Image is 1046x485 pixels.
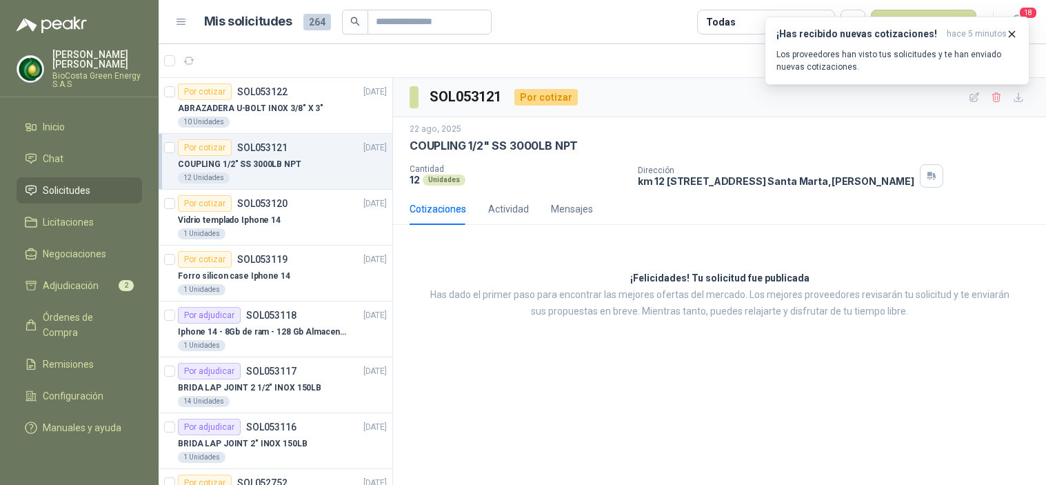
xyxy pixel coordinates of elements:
[246,366,296,376] p: SOL053117
[947,28,1007,40] span: hace 5 minutos
[363,365,387,378] p: [DATE]
[776,28,941,40] h3: ¡Has recibido nuevas cotizaciones!
[237,143,288,152] p: SOL053121
[17,56,43,82] img: Company Logo
[363,421,387,434] p: [DATE]
[363,309,387,322] p: [DATE]
[178,158,301,171] p: COUPLING 1/2" SS 3000LB NPT
[178,326,350,339] p: Iphone 14 - 8Gb de ram - 128 Gb Almacenamiento
[178,83,232,100] div: Por cotizar
[430,86,503,108] h3: SOL053121
[52,50,142,69] p: [PERSON_NAME] [PERSON_NAME]
[363,197,387,210] p: [DATE]
[363,141,387,155] p: [DATE]
[871,10,976,34] button: Nueva solicitud
[178,437,308,451] p: BRIDA LAP JOINT 2" INOX 150LB
[428,287,1012,320] p: Has dado el primer paso para encontrar las mejores ofertas del mercado. Los mejores proveedores r...
[178,251,232,268] div: Por cotizar
[410,201,466,217] div: Cotizaciones
[43,310,129,340] span: Órdenes de Compra
[178,172,230,184] div: 12 Unidades
[178,214,281,227] p: Vidrio templado Iphone 14
[17,304,142,346] a: Órdenes de Compra
[237,199,288,208] p: SOL053120
[410,174,420,186] p: 12
[178,419,241,435] div: Por adjudicar
[178,139,232,156] div: Por cotizar
[17,273,142,299] a: Adjudicación2
[43,388,103,404] span: Configuración
[159,413,392,469] a: Por adjudicarSOL053116[DATE] BRIDA LAP JOINT 2" INOX 150LB1 Unidades
[43,420,121,435] span: Manuales y ayuda
[159,357,392,413] a: Por adjudicarSOL053117[DATE] BRIDA LAP JOINT 2 1/2" INOX 150LB14 Unidades
[43,215,94,230] span: Licitaciones
[551,201,593,217] div: Mensajes
[43,357,94,372] span: Remisiones
[17,383,142,409] a: Configuración
[178,340,225,351] div: 1 Unidades
[178,363,241,379] div: Por adjudicar
[363,86,387,99] p: [DATE]
[17,209,142,235] a: Licitaciones
[1005,10,1029,34] button: 18
[246,422,296,432] p: SOL053116
[178,382,321,395] p: BRIDA LAP JOINT 2 1/2" INOX 150LB
[17,114,142,140] a: Inicio
[706,14,735,30] div: Todas
[159,246,392,301] a: Por cotizarSOL053119[DATE] Forro silicon case Iphone 141 Unidades
[159,190,392,246] a: Por cotizarSOL053120[DATE] Vidrio templado Iphone 141 Unidades
[17,415,142,441] a: Manuales y ayuda
[638,175,914,187] p: km 12 [STREET_ADDRESS] Santa Marta , [PERSON_NAME]
[17,351,142,377] a: Remisiones
[638,166,914,175] p: Dirección
[410,123,461,136] p: 22 ago, 2025
[488,201,529,217] div: Actividad
[765,17,1029,85] button: ¡Has recibido nuevas cotizaciones!hace 5 minutos Los proveedores han visto tus solicitudes y te h...
[237,87,288,97] p: SOL053122
[159,134,392,190] a: Por cotizarSOL053121[DATE] COUPLING 1/2" SS 3000LB NPT12 Unidades
[246,310,296,320] p: SOL053118
[178,102,323,115] p: ABRAZADERA U-BOLT INOX 3/8" X 3"
[350,17,360,26] span: search
[303,14,331,30] span: 264
[410,164,627,174] p: Cantidad
[159,301,392,357] a: Por adjudicarSOL053118[DATE] Iphone 14 - 8Gb de ram - 128 Gb Almacenamiento1 Unidades
[178,270,290,283] p: Forro silicon case Iphone 14
[178,195,232,212] div: Por cotizar
[410,139,578,153] p: COUPLING 1/2" SS 3000LB NPT
[119,280,134,291] span: 2
[363,253,387,266] p: [DATE]
[43,278,99,293] span: Adjudicación
[178,228,225,239] div: 1 Unidades
[52,72,142,88] p: BioCosta Green Energy S.A.S
[17,177,142,204] a: Solicitudes
[43,183,90,198] span: Solicitudes
[423,175,465,186] div: Unidades
[514,89,578,106] div: Por cotizar
[178,117,230,128] div: 10 Unidades
[43,119,65,135] span: Inicio
[178,307,241,324] div: Por adjudicar
[1018,6,1038,19] span: 18
[204,12,292,32] h1: Mis solicitudes
[178,284,225,295] div: 1 Unidades
[159,78,392,134] a: Por cotizarSOL053122[DATE] ABRAZADERA U-BOLT INOX 3/8" X 3"10 Unidades
[43,246,106,261] span: Negociaciones
[43,151,63,166] span: Chat
[178,452,225,463] div: 1 Unidades
[17,17,87,33] img: Logo peakr
[776,48,1018,73] p: Los proveedores han visto tus solicitudes y te han enviado nuevas cotizaciones.
[17,146,142,172] a: Chat
[630,270,809,287] h3: ¡Felicidades! Tu solicitud fue publicada
[17,241,142,267] a: Negociaciones
[237,255,288,264] p: SOL053119
[178,396,230,407] div: 14 Unidades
